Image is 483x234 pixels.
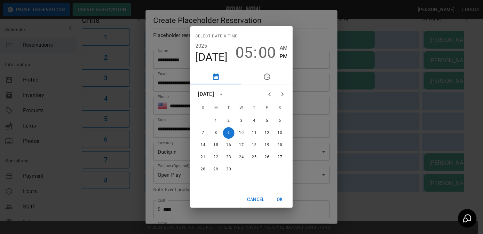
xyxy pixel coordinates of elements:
[210,115,222,127] button: 1
[249,127,260,139] button: 11
[261,152,273,163] button: 26
[195,42,207,51] button: 2025
[274,115,286,127] button: 6
[235,44,253,62] button: 05
[197,164,209,175] button: 28
[223,127,234,139] button: 9
[274,102,286,114] span: Saturday
[223,102,234,114] span: Tuesday
[249,102,260,114] span: Thursday
[195,51,228,64] button: [DATE]
[280,44,288,52] button: AM
[236,152,247,163] button: 24
[197,139,209,151] button: 14
[253,44,257,62] span: :
[274,139,286,151] button: 20
[223,139,234,151] button: 16
[258,44,276,62] button: 00
[190,69,241,84] button: pick date
[210,127,222,139] button: 8
[198,90,214,98] div: [DATE]
[216,89,227,100] button: calendar view is open, switch to year view
[241,69,293,84] button: pick time
[236,115,247,127] button: 3
[276,88,289,101] button: Next month
[261,127,273,139] button: 12
[263,88,276,101] button: Previous month
[195,31,238,42] span: Select date & time
[270,194,290,206] button: OK
[197,127,209,139] button: 7
[197,152,209,163] button: 21
[249,139,260,151] button: 18
[210,164,222,175] button: 29
[210,102,222,114] span: Monday
[280,52,288,61] button: PM
[236,139,247,151] button: 17
[261,115,273,127] button: 5
[210,152,222,163] button: 22
[236,102,247,114] span: Wednesday
[236,127,247,139] button: 10
[274,152,286,163] button: 27
[249,115,260,127] button: 4
[223,152,234,163] button: 23
[223,115,234,127] button: 2
[249,152,260,163] button: 25
[197,102,209,114] span: Sunday
[274,127,286,139] button: 13
[261,102,273,114] span: Friday
[210,139,222,151] button: 15
[223,164,234,175] button: 30
[261,139,273,151] button: 19
[245,194,267,206] button: Cancel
